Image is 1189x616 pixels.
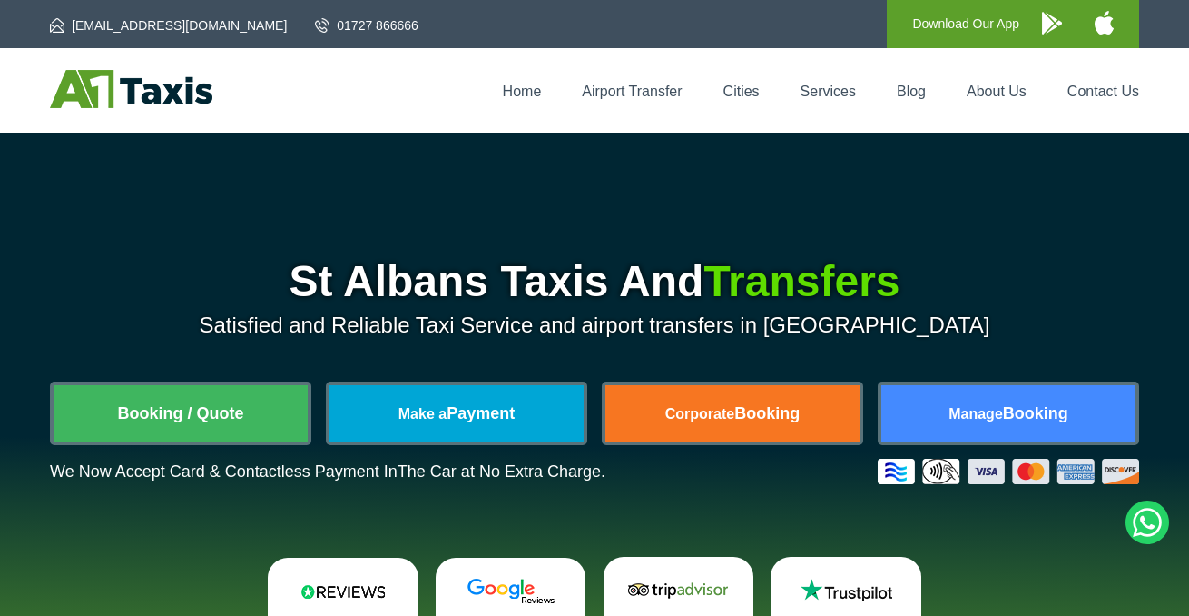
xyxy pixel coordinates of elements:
[881,385,1135,442] a: ManageBooking
[315,16,418,35] a: 01727 866666
[665,406,734,422] span: Corporate
[723,84,760,99] a: Cities
[54,385,308,442] a: Booking / Quote
[50,313,1139,338] p: Satisfied and Reliable Taxi Service and airport transfers in [GEOGRAPHIC_DATA]
[50,16,287,35] a: [EMAIL_ADDRESS][DOMAIN_NAME]
[912,13,1019,35] p: Download Our App
[50,462,605,482] p: We Now Accept Card & Contactless Payment In
[801,84,856,99] a: Services
[791,577,900,604] img: Trustpilot
[1042,12,1062,35] img: A1 Taxis Android App
[457,578,565,605] img: Google
[50,70,212,108] img: A1 Taxis St Albans LTD
[967,84,1027,99] a: About Us
[398,462,605,481] span: The Car at No Extra Charge.
[624,577,732,604] img: Tripadvisor
[582,84,682,99] a: Airport Transfer
[1067,84,1139,99] a: Contact Us
[897,84,926,99] a: Blog
[878,459,1139,484] img: Credit And Debit Cards
[948,406,1003,422] span: Manage
[703,257,899,305] span: Transfers
[329,385,584,442] a: Make aPayment
[503,84,542,99] a: Home
[398,406,447,422] span: Make a
[50,260,1139,303] h1: St Albans Taxis And
[605,385,860,442] a: CorporateBooking
[289,578,398,605] img: Reviews.io
[1095,11,1114,35] img: A1 Taxis iPhone App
